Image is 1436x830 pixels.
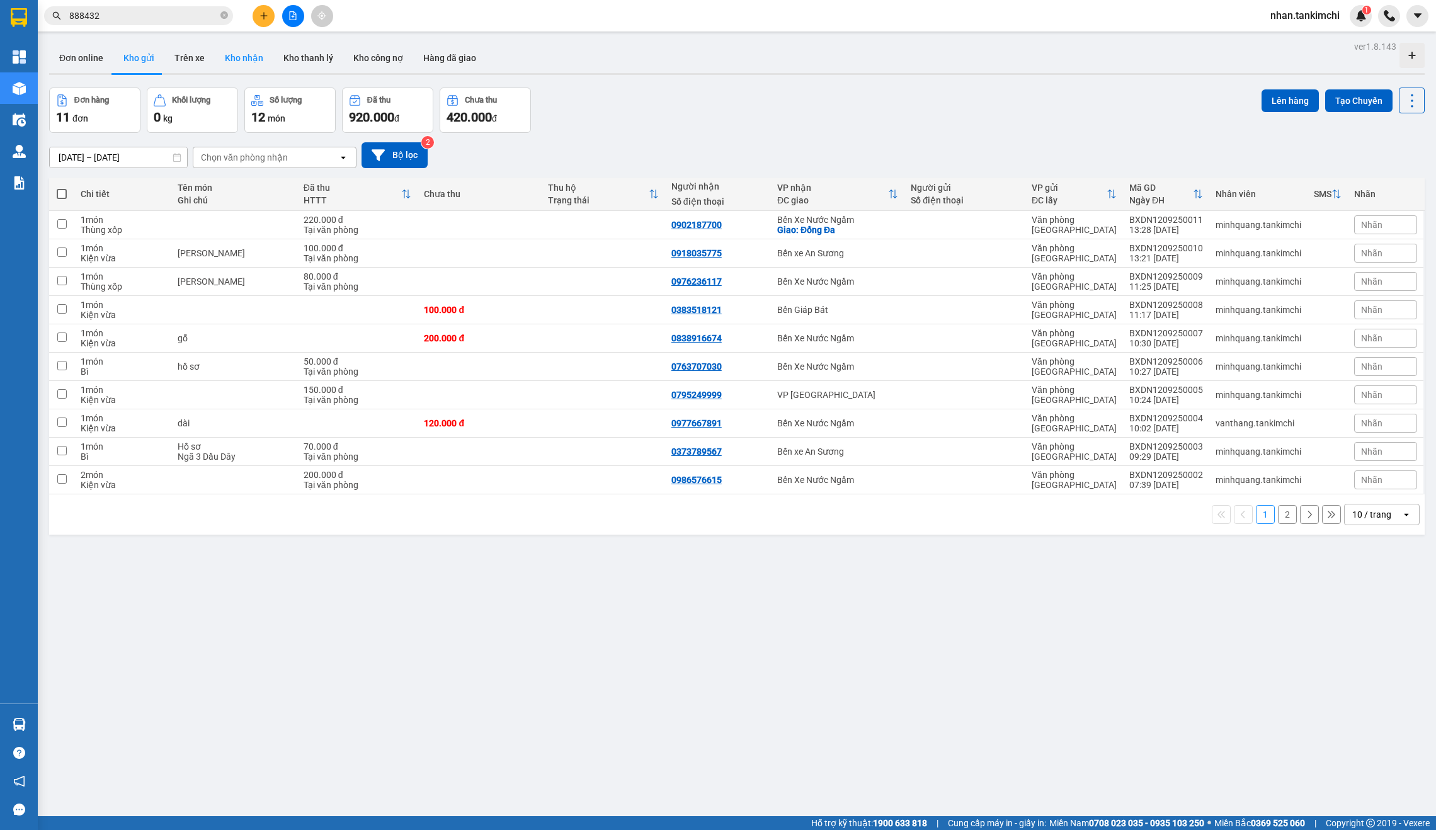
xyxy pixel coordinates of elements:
div: 0977667891 [671,418,722,428]
div: Số điện thoại [671,196,765,207]
div: minhquang.tankimchi [1216,390,1301,400]
div: Đơn hàng [74,96,109,105]
div: 0918035775 [671,248,722,258]
span: | [937,816,938,830]
div: BXDN1209250010 [1129,243,1203,253]
div: Bến Xe Nước Ngầm [777,475,898,485]
sup: 2 [421,136,434,149]
div: 11:25 [DATE] [1129,281,1203,292]
div: 0383518121 [671,305,722,315]
div: SMS [1314,189,1331,199]
div: Bến Giáp Bát [777,305,898,315]
span: đ [492,113,497,123]
div: Chọn văn phòng nhận [201,151,288,164]
div: Chưa thu [465,96,497,105]
button: Kho thanh lý [273,43,343,73]
button: file-add [282,5,304,27]
div: 13:28 [DATE] [1129,225,1203,235]
div: 13:21 [DATE] [1129,253,1203,263]
button: Kho gửi [113,43,164,73]
div: Chưa thu [424,189,535,199]
div: Nhờ giao [178,248,290,258]
img: solution-icon [13,176,26,190]
div: 1 món [81,413,165,423]
div: VP nhận [777,183,888,193]
div: BXDN1209250009 [1129,271,1203,281]
img: warehouse-icon [13,113,26,127]
div: 10:27 [DATE] [1129,367,1203,377]
span: message [13,804,25,816]
div: 1 món [81,271,165,281]
span: Miền Bắc [1214,816,1305,830]
th: Toggle SortBy [542,178,665,211]
div: 100.000 đ [424,305,535,315]
span: copyright [1366,819,1375,827]
div: Tại văn phòng [304,367,412,377]
div: Người nhận [671,181,765,191]
button: Chưa thu420.000đ [440,88,531,133]
div: HTTT [304,195,402,205]
div: Tại văn phòng [304,395,412,405]
div: Văn phòng [GEOGRAPHIC_DATA] [1032,243,1117,263]
button: Kho công nợ [343,43,413,73]
div: 1 món [81,243,165,253]
div: BXDN1209250005 [1129,385,1203,395]
div: Số điện thoại [911,195,1019,205]
div: BXDN1209250006 [1129,356,1203,367]
div: minhquang.tankimchi [1216,446,1301,457]
div: Văn phòng [GEOGRAPHIC_DATA] [1032,271,1117,292]
span: Miền Nam [1049,816,1204,830]
button: Lên hàng [1262,89,1319,112]
div: 220.000 đ [304,215,412,225]
div: VP [GEOGRAPHIC_DATA] [777,390,898,400]
div: 10:02 [DATE] [1129,423,1203,433]
div: Văn phòng [GEOGRAPHIC_DATA] [1032,300,1117,320]
div: 200.000 đ [304,470,412,480]
div: Ngày ĐH [1129,195,1193,205]
div: Tại văn phòng [304,452,412,462]
th: Toggle SortBy [297,178,418,211]
div: 1 món [81,215,165,225]
div: Bến Xe Nước Ngầm [777,276,898,287]
span: 420.000 [447,110,492,125]
div: 10 / trang [1352,508,1391,521]
button: Kho nhận [215,43,273,73]
div: Bì [81,452,165,462]
button: 1 [1256,505,1275,524]
th: Toggle SortBy [1123,178,1209,211]
button: Khối lượng0kg [147,88,238,133]
div: 70.000 đ [304,441,412,452]
div: 1 món [81,328,165,338]
div: Kiện vừa [81,310,165,320]
div: Tại văn phòng [304,480,412,490]
div: Đã thu [304,183,402,193]
strong: 1900 633 818 [873,818,927,828]
strong: 0369 525 060 [1251,818,1305,828]
div: ver 1.8.143 [1354,40,1396,54]
div: Người gửi [911,183,1019,193]
button: Trên xe [164,43,215,73]
img: phone-icon [1384,10,1395,21]
sup: 1 [1362,6,1371,14]
div: 120.000 đ [424,418,535,428]
div: Kiện vừa [81,480,165,490]
button: plus [253,5,275,27]
div: Nhờ giao [178,276,290,287]
button: aim [311,5,333,27]
div: 1 món [81,441,165,452]
span: Nhãn [1361,418,1382,428]
span: Hỗ trợ kỹ thuật: [811,816,927,830]
input: Tìm tên, số ĐT hoặc mã đơn [69,9,218,23]
button: Đơn hàng11đơn [49,88,140,133]
span: ⚪️ [1207,821,1211,826]
th: Toggle SortBy [1025,178,1123,211]
div: Đã thu [367,96,390,105]
div: Thu hộ [548,183,649,193]
div: Bến xe An Sương [777,248,898,258]
div: 0838916674 [671,333,722,343]
span: Nhãn [1361,361,1382,372]
span: 920.000 [349,110,394,125]
div: Chi tiết [81,189,165,199]
button: Đơn online [49,43,113,73]
button: Số lượng12món [244,88,336,133]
